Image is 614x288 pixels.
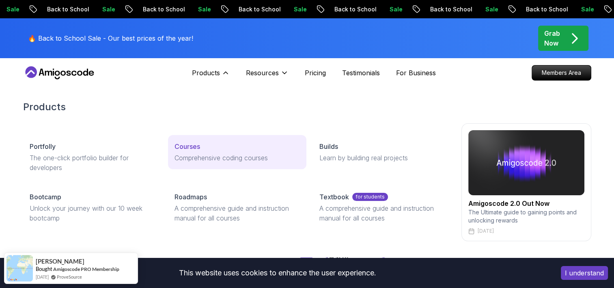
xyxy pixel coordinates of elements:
[319,142,338,151] p: Builds
[313,185,451,229] a: Textbookfor studentsA comprehensive guide and instruction manual for all courses
[542,5,568,13] p: Sale
[8,5,63,13] p: Back to School
[561,266,608,280] button: Accept cookies
[192,68,220,78] p: Products
[30,142,56,151] p: Portfolly
[175,153,300,163] p: Comprehensive coding courses
[295,5,350,13] p: Back to School
[468,199,584,208] h2: Amigoscode 2.0 Out Now
[350,5,376,13] p: Sale
[468,130,584,195] img: amigoscode 2.0
[23,135,162,179] a: PortfollyThe one-click portfolio builder for developers
[175,192,207,202] p: Roadmaps
[446,5,472,13] p: Sale
[254,5,280,13] p: Sale
[352,193,388,201] p: for students
[532,65,591,80] p: Members Area
[30,153,155,172] p: The one-click portfolio builder for developers
[319,153,445,163] p: Learn by building real projects
[30,203,155,223] p: Unlock your journey with our 10 week bootcamp
[6,264,549,282] div: This website uses cookies to enhance the user experience.
[461,123,591,241] a: amigoscode 2.0Amigoscode 2.0 Out NowThe Ultimate guide to gaining points and unlocking rewards[DATE]
[478,228,494,234] p: [DATE]
[28,33,193,43] p: 🔥 Back to School Sale - Our best prices of the year!
[532,65,591,81] a: Members Area
[319,192,349,202] p: Textbook
[313,135,451,169] a: BuildsLearn by building real projects
[487,5,542,13] p: Back to School
[175,142,200,151] p: Courses
[63,5,89,13] p: Sale
[30,192,61,202] p: Bootcamp
[168,185,306,229] a: RoadmapsA comprehensive guide and instruction manual for all courses
[36,266,52,272] span: Bought
[199,5,254,13] p: Back to School
[23,100,591,113] h2: Products
[319,203,445,223] p: A comprehensive guide and instruction manual for all courses
[175,203,300,223] p: A comprehensive guide and instruction manual for all courses
[468,208,584,225] p: The Ultimate guide to gaining points and unlocking rewards
[36,258,84,265] span: [PERSON_NAME]
[103,5,159,13] p: Back to School
[168,135,306,169] a: CoursesComprehensive coding courses
[246,68,289,84] button: Resources
[36,273,49,280] span: [DATE]
[544,28,560,48] p: Grab Now
[53,266,119,272] a: Amigoscode PRO Membership
[57,273,82,280] a: ProveSource
[391,5,446,13] p: Back to School
[342,68,380,78] a: Testimonials
[6,255,33,281] img: provesource social proof notification image
[159,5,185,13] p: Sale
[305,68,326,78] a: Pricing
[396,68,436,78] a: For Business
[23,185,162,229] a: BootcampUnlock your journey with our 10 week bootcamp
[246,68,279,78] p: Resources
[192,68,230,84] button: Products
